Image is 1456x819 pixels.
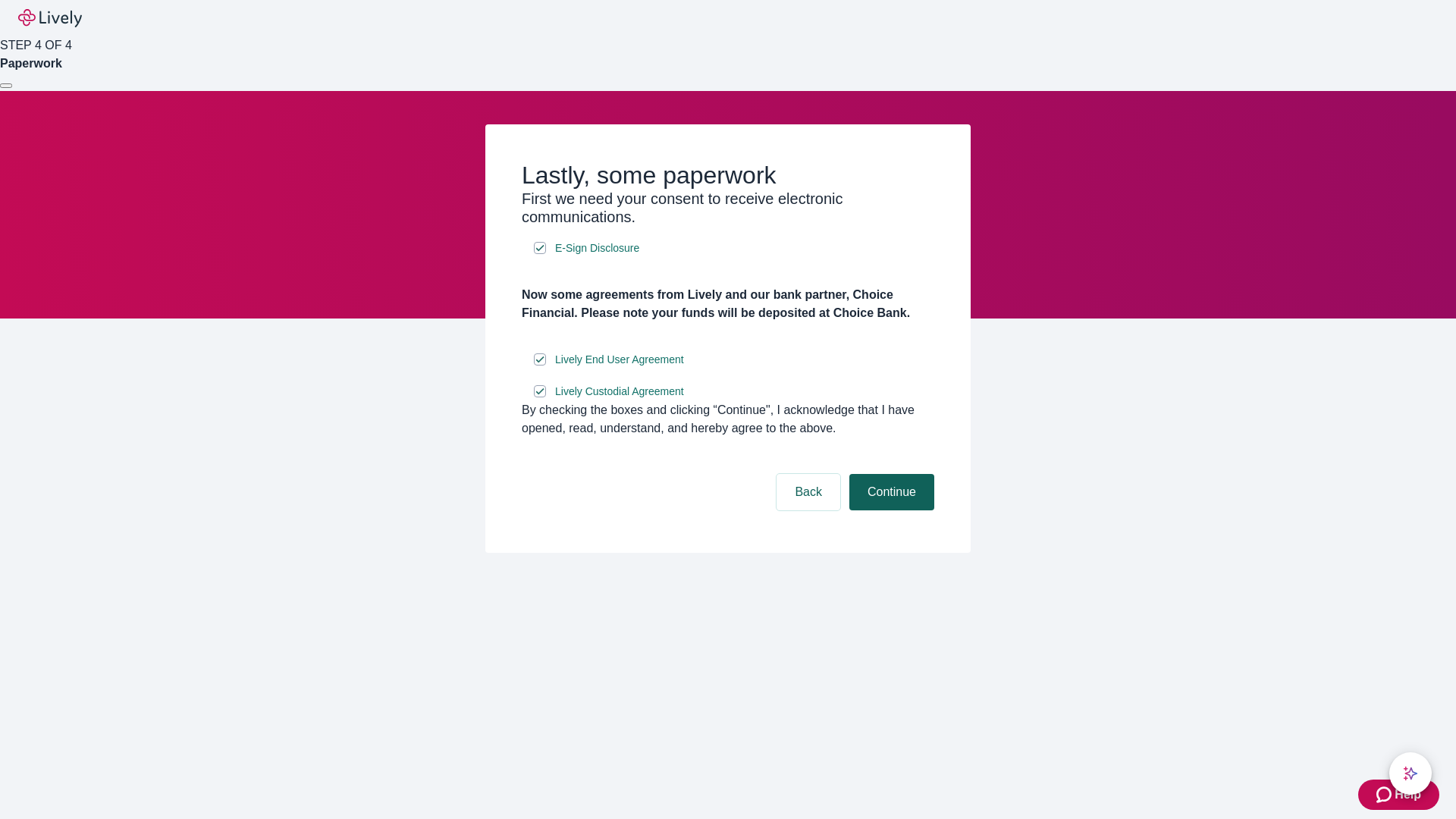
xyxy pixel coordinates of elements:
[1395,786,1421,804] span: Help
[522,401,934,438] div: By checking the boxes and clicking “Continue", I acknowledge that I have opened, read, understand...
[1376,786,1395,804] svg: Zendesk support icon
[777,474,840,510] button: Back
[1389,752,1432,795] button: chat
[555,240,639,256] span: E-Sign Disclosure
[552,382,687,401] a: e-sign disclosure document
[1403,766,1418,781] svg: Lively AI Assistant
[552,350,687,369] a: e-sign disclosure document
[555,352,684,368] span: Lively End User Agreement
[522,286,934,322] h4: Now some agreements from Lively and our bank partner, Choice Financial. Please note your funds wi...
[552,239,642,258] a: e-sign disclosure document
[555,384,684,400] span: Lively Custodial Agreement
[522,161,934,190] h2: Lastly, some paperwork
[849,474,934,510] button: Continue
[18,9,82,27] img: Lively
[1358,780,1439,810] button: Zendesk support iconHelp
[522,190,934,226] h3: First we need your consent to receive electronic communications.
